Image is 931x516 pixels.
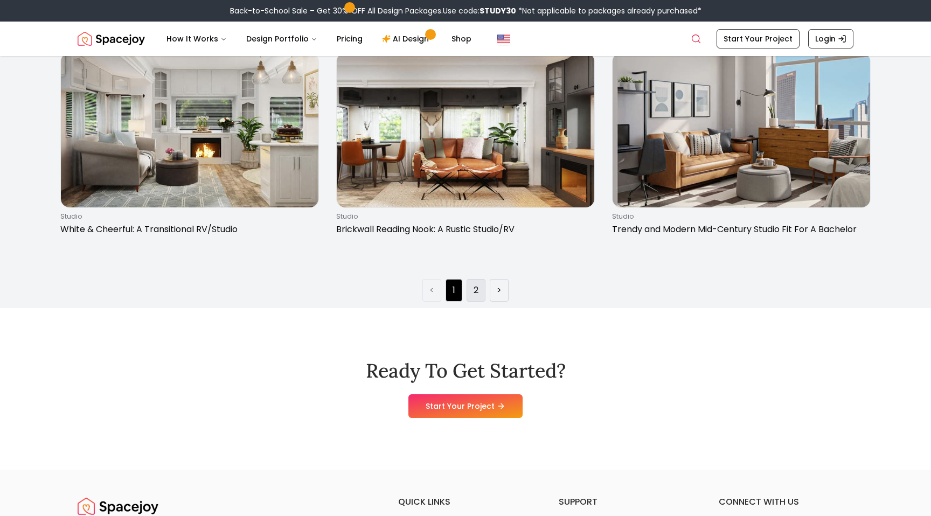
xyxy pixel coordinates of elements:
[612,223,866,236] p: Trendy and Modern Mid-Century Studio Fit For A Bachelor
[453,284,455,297] a: Page 1 is your current page
[328,28,371,50] a: Pricing
[613,53,870,207] img: Trendy and Modern Mid-Century Studio Fit For A Bachelor
[497,284,502,297] a: Next page
[429,284,434,297] a: Previous page
[516,5,701,16] span: *Not applicable to packages already purchased*
[238,28,326,50] button: Design Portfolio
[61,53,318,207] img: White & Cheerful: A Transitional RV/Studio
[373,28,441,50] a: AI Design
[719,496,853,508] h6: connect with us
[398,496,533,508] h6: quick links
[60,223,315,236] p: White & Cheerful: A Transitional RV/Studio
[559,496,693,508] h6: support
[808,29,853,48] a: Login
[443,5,516,16] span: Use code:
[78,28,145,50] img: Spacejoy Logo
[717,29,800,48] a: Start Your Project
[612,52,871,240] a: Trendy and Modern Mid-Century Studio Fit For A BachelorstudioTrendy and Modern Mid-Century Studio...
[158,28,235,50] button: How It Works
[336,52,595,240] a: Brickwall Reading Nook: A Rustic Studio/RVstudioBrickwall Reading Nook: A Rustic Studio/RV
[443,28,480,50] a: Shop
[366,360,566,381] h2: Ready To Get Started?
[336,223,590,236] p: Brickwall Reading Nook: A Rustic Studio/RV
[78,28,145,50] a: Spacejoy
[60,52,319,240] a: White & Cheerful: A Transitional RV/StudiostudioWhite & Cheerful: A Transitional RV/Studio
[612,212,866,221] p: studio
[78,22,853,56] nav: Global
[480,5,516,16] b: STUDY30
[230,5,701,16] div: Back-to-School Sale – Get 30% OFF All Design Packages.
[408,394,523,418] a: Start Your Project
[337,53,594,207] img: Brickwall Reading Nook: A Rustic Studio/RV
[158,28,480,50] nav: Main
[336,212,590,221] p: studio
[60,212,315,221] p: studio
[474,284,478,297] a: Page 2
[497,32,510,45] img: United States
[422,279,509,302] ul: Pagination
